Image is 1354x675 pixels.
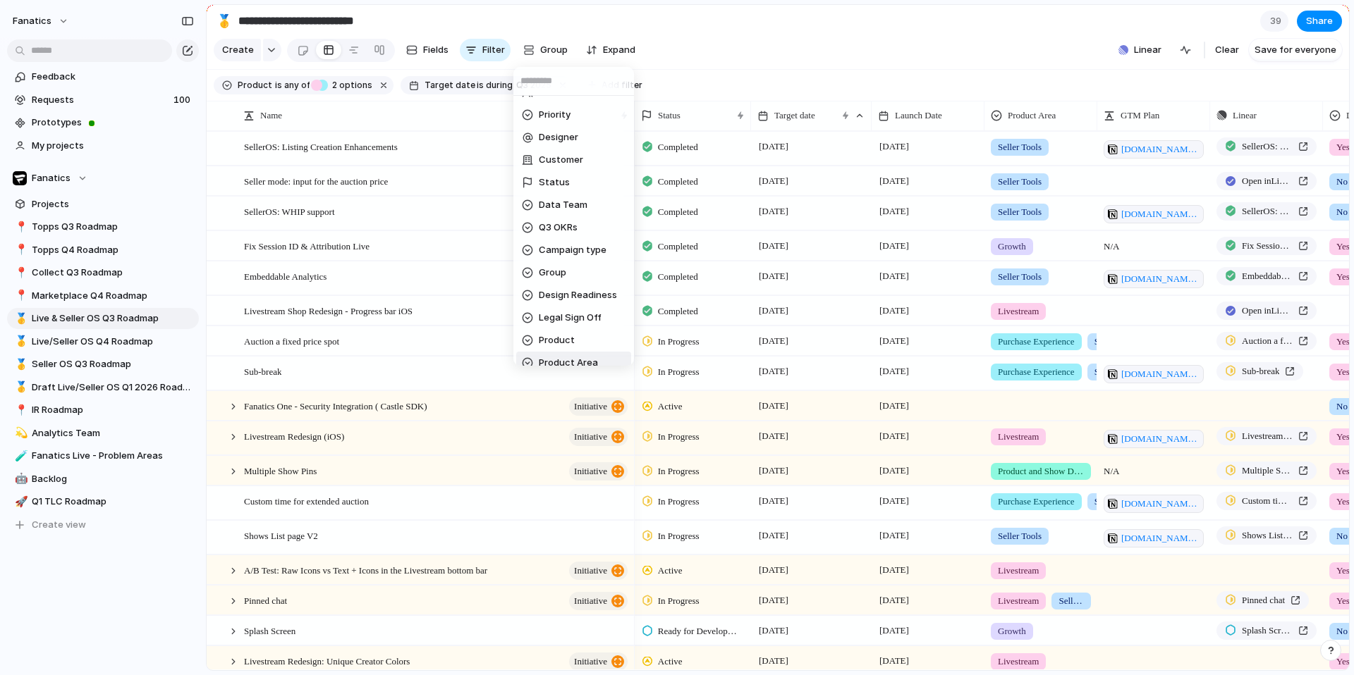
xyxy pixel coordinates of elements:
span: Status [539,175,570,190]
span: Q3 OKRs [539,221,578,235]
span: Group [539,266,566,280]
span: Data Team [539,198,587,212]
span: Campaign type [539,243,606,257]
span: Customer [539,153,583,167]
span: Design Readiness [539,288,617,302]
span: Product Area [539,356,598,370]
span: Designer [539,130,578,144]
span: Priority [539,108,571,122]
span: Legal Sign Off [539,311,602,325]
span: Product [539,333,575,347]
